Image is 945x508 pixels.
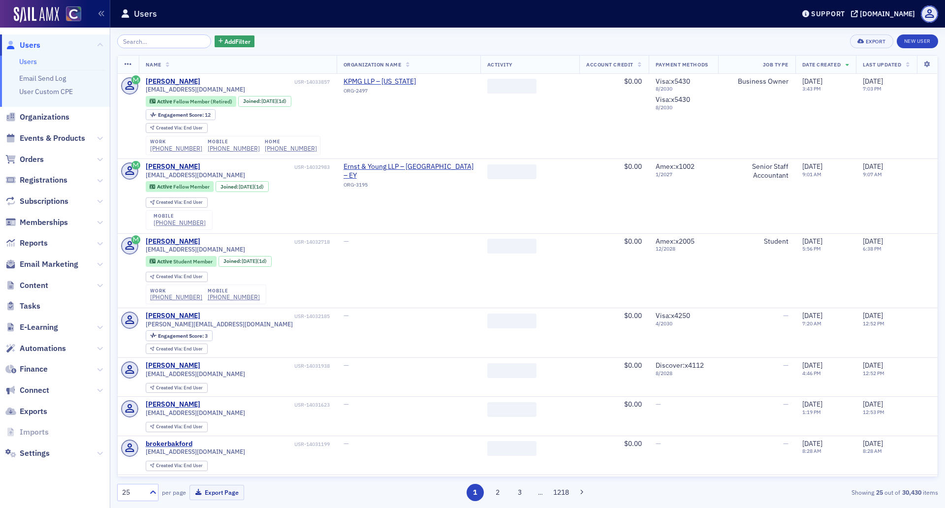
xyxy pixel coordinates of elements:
[802,162,822,171] span: [DATE]
[158,332,205,339] span: Engagement Score :
[656,162,694,171] span: Amex : x1002
[156,125,184,131] span: Created Via :
[487,441,536,456] span: ‌
[863,311,883,320] span: [DATE]
[173,98,232,105] span: Fellow Member (Retired)
[202,164,330,170] div: USR-14032983
[20,133,85,144] span: Events & Products
[156,384,184,391] span: Created Via :
[5,175,67,186] a: Registrations
[863,409,884,415] time: 12:53 PM
[783,439,788,448] span: —
[20,196,68,207] span: Subscriptions
[487,61,513,68] span: Activity
[656,311,690,320] span: Visa : x4250
[146,96,237,107] div: Active: Active: Fellow Member (Retired)
[146,237,200,246] div: [PERSON_NAME]
[146,344,208,354] div: Created Via: End User
[243,98,262,104] span: Joined :
[5,427,49,438] a: Imports
[874,488,884,497] strong: 25
[850,34,893,48] button: Export
[219,256,272,267] div: Joined: 2025-09-22 00:00:00
[14,7,59,23] img: SailAMX
[265,145,317,152] a: [PHONE_NUMBER]
[208,293,260,301] a: [PHONE_NUMBER]
[5,448,50,459] a: Settings
[863,237,883,246] span: [DATE]
[860,9,915,18] div: [DOMAIN_NAME]
[208,288,260,294] div: mobile
[624,361,642,370] span: $0.00
[656,77,690,86] span: Visa : x5430
[5,343,66,354] a: Automations
[863,400,883,409] span: [DATE]
[156,463,203,469] div: End User
[173,258,213,265] span: Student Member
[5,364,48,375] a: Finance
[150,184,209,190] a: Active Fellow Member
[863,171,882,178] time: 9:07 AM
[863,77,883,86] span: [DATE]
[624,162,642,171] span: $0.00
[489,484,506,501] button: 2
[146,448,245,455] span: [EMAIL_ADDRESS][DOMAIN_NAME]
[146,61,161,68] span: Name
[238,96,291,107] div: Joined: 2025-09-22 00:00:00
[863,162,883,171] span: [DATE]
[624,439,642,448] span: $0.00
[487,164,536,179] span: ‌
[20,238,48,249] span: Reports
[802,447,821,454] time: 8:28 AM
[261,97,277,104] span: [DATE]
[344,162,473,180] span: Ernst & Young LLP – Denver – EY
[216,181,269,192] div: Joined: 2025-09-22 00:00:00
[802,77,822,86] span: [DATE]
[158,111,205,118] span: Engagement Score :
[146,171,245,179] span: [EMAIL_ADDRESS][DOMAIN_NAME]
[156,385,203,391] div: End User
[146,400,200,409] div: [PERSON_NAME]
[897,34,938,48] a: New User
[220,184,239,190] span: Joined :
[656,439,661,448] span: —
[20,385,49,396] span: Connect
[624,400,642,409] span: $0.00
[5,406,47,417] a: Exports
[173,183,210,190] span: Fellow Member
[5,301,40,312] a: Tasks
[763,61,788,68] span: Job Type
[20,259,78,270] span: Email Marketing
[239,184,264,190] div: (1d)
[154,213,206,219] div: mobile
[66,6,81,22] img: SailAMX
[146,162,200,171] a: [PERSON_NAME]
[146,123,208,133] div: Created Via: End User
[656,95,690,104] span: Visa : x5430
[156,347,203,352] div: End User
[487,314,536,328] span: ‌
[146,383,208,393] div: Created Via: End User
[863,320,884,327] time: 12:52 PM
[802,237,822,246] span: [DATE]
[20,112,69,123] span: Organizations
[5,154,44,165] a: Orders
[20,301,40,312] span: Tasks
[725,162,788,180] div: Senior Staff Accountant
[19,87,73,96] a: User Custom CPE
[783,400,788,409] span: —
[20,154,44,165] span: Orders
[20,322,58,333] span: E-Learning
[344,182,473,191] div: ORG-3195
[208,145,260,152] a: [PHONE_NUMBER]
[656,361,704,370] span: Discover : x4112
[146,440,192,448] a: brokerbakford
[150,293,202,301] a: [PHONE_NUMBER]
[154,219,206,226] div: [PHONE_NUMBER]
[20,427,49,438] span: Imports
